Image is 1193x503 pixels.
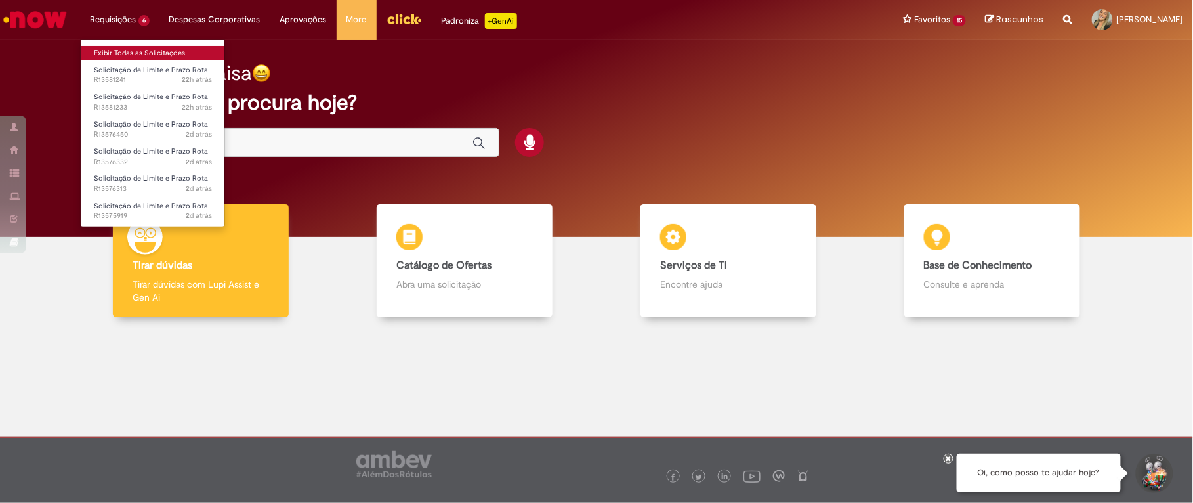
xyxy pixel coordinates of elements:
[186,211,212,221] span: 2d atrás
[485,13,517,29] p: +GenAi
[81,118,225,142] a: Aberto R13576450 : Solicitação de Limite e Prazo Rota
[986,14,1044,26] a: Rascunhos
[169,13,261,26] span: Despesas Corporativas
[69,204,333,318] a: Tirar dúvidas Tirar dúvidas com Lupi Assist e Gen Ai
[81,46,225,60] a: Exibir Todas as Solicitações
[596,204,860,318] a: Serviços de TI Encontre ajuda
[396,278,533,291] p: Abra uma solicitação
[924,259,1032,272] b: Base de Conhecimento
[442,13,517,29] div: Padroniza
[81,171,225,196] a: Aberto R13576313 : Solicitação de Limite e Prazo Rota
[860,204,1124,318] a: Base de Conhecimento Consulte e aprenda
[81,144,225,169] a: Aberto R13576332 : Solicitação de Limite e Prazo Rota
[94,92,208,102] span: Solicitação de Limite e Prazo Rota
[186,129,212,139] span: 2d atrás
[953,15,966,26] span: 15
[81,63,225,87] a: Aberto R13581241 : Solicitação de Limite e Prazo Rota
[81,199,225,223] a: Aberto R13575919 : Solicitação de Limite e Prazo Rota
[914,13,950,26] span: Favoritos
[1134,454,1173,493] button: Iniciar Conversa de Suporte
[660,278,797,291] p: Encontre ajuda
[182,102,212,112] time: 30/09/2025 12:23:45
[80,39,225,227] ul: Requisições
[94,201,208,211] span: Solicitação de Limite e Prazo Rota
[280,13,327,26] span: Aprovações
[346,13,367,26] span: More
[182,75,212,85] span: 22h atrás
[670,474,677,481] img: logo_footer_facebook.png
[186,157,212,167] span: 2d atrás
[182,102,212,112] span: 22h atrás
[252,64,271,83] img: happy-face.png
[797,470,809,482] img: logo_footer_naosei.png
[696,474,702,481] img: logo_footer_twitter.png
[957,454,1121,492] div: Oi, como posso te ajudar hoje?
[90,13,136,26] span: Requisições
[94,75,212,85] span: R13581241
[186,184,212,194] span: 2d atrás
[186,184,212,194] time: 29/09/2025 11:45:32
[186,211,212,221] time: 29/09/2025 10:56:35
[110,91,1083,114] h2: O que você procura hoje?
[333,204,596,318] a: Catálogo de Ofertas Abra uma solicitação
[94,157,212,167] span: R13576332
[997,13,1044,26] span: Rascunhos
[186,157,212,167] time: 29/09/2025 11:48:50
[94,184,212,194] span: R13576313
[1,7,69,33] img: ServiceNow
[1117,14,1183,25] span: [PERSON_NAME]
[743,468,761,485] img: logo_footer_youtube.png
[387,9,422,29] img: click_logo_yellow_360x200.png
[182,75,212,85] time: 30/09/2025 12:26:35
[773,470,785,482] img: logo_footer_workplace.png
[186,129,212,139] time: 29/09/2025 12:06:26
[94,102,212,113] span: R13581233
[722,473,728,481] img: logo_footer_linkedin.png
[396,259,492,272] b: Catálogo de Ofertas
[356,451,432,477] img: logo_footer_ambev_rotulo_gray.png
[94,146,208,156] span: Solicitação de Limite e Prazo Rota
[94,211,212,221] span: R13575919
[94,65,208,75] span: Solicitação de Limite e Prazo Rota
[924,278,1060,291] p: Consulte e aprenda
[81,90,225,114] a: Aberto R13581233 : Solicitação de Limite e Prazo Rota
[138,15,150,26] span: 6
[94,129,212,140] span: R13576450
[94,173,208,183] span: Solicitação de Limite e Prazo Rota
[660,259,727,272] b: Serviços de TI
[94,120,208,129] span: Solicitação de Limite e Prazo Rota
[133,278,269,304] p: Tirar dúvidas com Lupi Assist e Gen Ai
[133,259,192,272] b: Tirar dúvidas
